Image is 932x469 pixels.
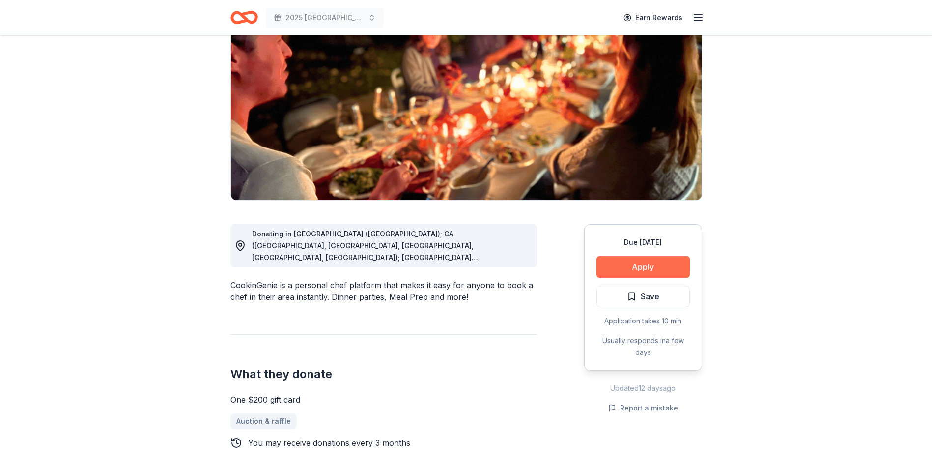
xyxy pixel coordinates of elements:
[618,9,688,27] a: Earn Rewards
[231,12,702,200] img: Image for CookinGenie
[596,335,690,358] div: Usually responds in a few days
[266,8,384,28] button: 2025 [GEOGRAPHIC_DATA], [GEOGRAPHIC_DATA] 449th Bomb Group WWII Reunion
[596,315,690,327] div: Application takes 10 min
[248,437,410,449] div: You may receive donations every 3 months
[230,366,537,382] h2: What they donate
[584,382,702,394] div: Updated 12 days ago
[230,394,537,406] div: One $200 gift card
[230,279,537,303] div: CookinGenie is a personal chef platform that makes it easy for anyone to book a chef in their are...
[608,402,678,414] button: Report a mistake
[596,286,690,307] button: Save
[230,413,297,429] a: Auction & raffle
[641,290,659,303] span: Save
[596,236,690,248] div: Due [DATE]
[596,256,690,278] button: Apply
[230,6,258,29] a: Home
[285,12,364,24] span: 2025 [GEOGRAPHIC_DATA], [GEOGRAPHIC_DATA] 449th Bomb Group WWII Reunion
